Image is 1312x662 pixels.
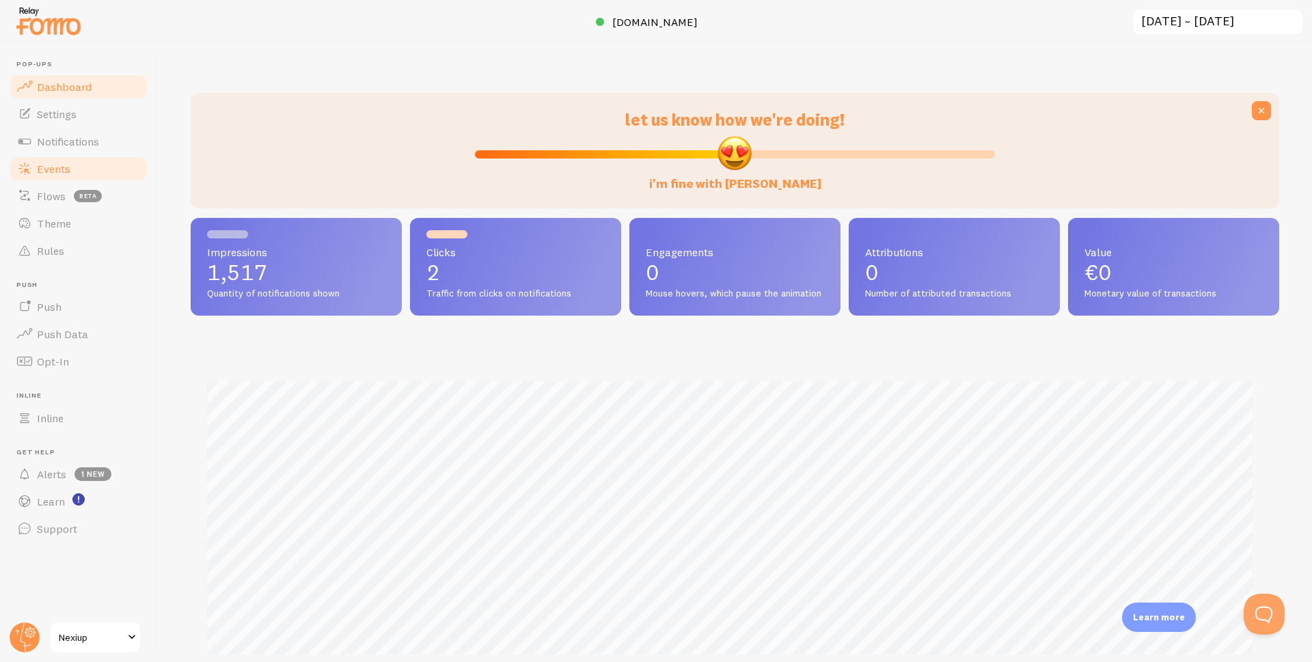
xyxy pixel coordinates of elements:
span: Push Data [37,327,88,341]
span: Number of attributed transactions [865,288,1043,300]
span: 1 new [74,467,111,481]
img: emoji.png [716,135,753,171]
p: 0 [865,262,1043,284]
span: Quantity of notifications shown [207,288,385,300]
a: Settings [8,100,149,128]
span: Traffic from clicks on notifications [426,288,605,300]
span: Inline [16,391,149,400]
span: Theme [37,217,71,230]
a: Events [8,155,149,182]
p: 2 [426,262,605,284]
a: Flows beta [8,182,149,210]
span: Push [16,281,149,290]
label: i'm fine with [PERSON_NAME] [649,163,821,192]
span: Opt-In [37,355,69,368]
span: Value [1084,247,1263,258]
p: Learn more [1133,611,1185,624]
a: Dashboard [8,73,149,100]
span: Flows [37,189,66,203]
span: Support [37,522,77,536]
a: Notifications [8,128,149,155]
a: Nexiup [49,621,141,654]
a: Inline [8,404,149,432]
span: Settings [37,107,77,121]
a: Opt-In [8,348,149,375]
span: Mouse hovers, which pause the animation [646,288,824,300]
span: Clicks [426,247,605,258]
span: Engagements [646,247,824,258]
a: Support [8,515,149,542]
span: Learn [37,495,65,508]
a: Rules [8,237,149,264]
a: Learn [8,488,149,515]
a: Theme [8,210,149,237]
a: Push [8,293,149,320]
span: Get Help [16,448,149,457]
span: Nexiup [59,629,124,646]
span: Attributions [865,247,1043,258]
span: Rules [37,244,64,258]
img: fomo-relay-logo-orange.svg [14,3,83,38]
div: Learn more [1122,603,1196,632]
span: €0 [1084,259,1112,286]
span: Impressions [207,247,385,258]
p: 0 [646,262,824,284]
span: Monetary value of transactions [1084,288,1263,300]
span: Events [37,162,70,176]
a: Push Data [8,320,149,348]
span: Alerts [37,467,66,481]
svg: <p>Watch New Feature Tutorials!</p> [72,493,85,506]
span: Push [37,300,61,314]
p: 1,517 [207,262,385,284]
span: beta [74,190,102,202]
span: Pop-ups [16,60,149,69]
span: let us know how we're doing! [625,109,845,130]
span: Inline [37,411,64,425]
iframe: Help Scout Beacon - Open [1244,594,1285,635]
span: Notifications [37,135,99,148]
a: Alerts 1 new [8,460,149,488]
span: Dashboard [37,80,92,94]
